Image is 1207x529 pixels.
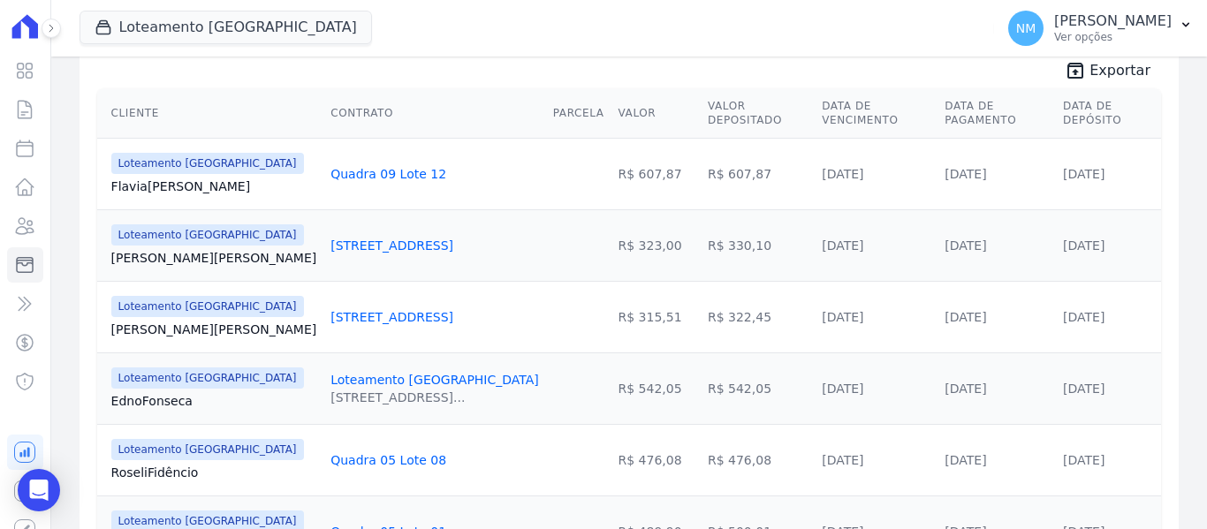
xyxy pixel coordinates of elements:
a: [DATE] [945,310,986,324]
a: unarchive Exportar [1051,60,1165,85]
a: Loteamento [GEOGRAPHIC_DATA] [330,373,539,387]
a: Quadra 09 Lote 12 [330,167,446,181]
td: R$ 542,05 [611,352,701,424]
p: Ver opções [1054,30,1172,44]
th: Data de Depósito [1056,88,1161,139]
button: NM [PERSON_NAME] Ver opções [994,4,1207,53]
span: Exportar [1089,60,1150,81]
a: [DATE] [822,310,863,324]
a: [DATE] [822,382,863,396]
td: R$ 476,08 [701,424,815,495]
a: [PERSON_NAME][PERSON_NAME] [111,321,317,338]
td: R$ 476,08 [611,424,701,495]
a: [DATE] [1063,310,1105,324]
td: R$ 607,87 [701,138,815,209]
th: Valor Depositado [701,88,815,139]
a: [DATE] [945,238,986,253]
p: [PERSON_NAME] [1054,12,1172,30]
a: [DATE] [945,382,986,396]
span: NM [1016,22,1036,34]
a: [DATE] [945,453,986,467]
a: [STREET_ADDRESS] [330,310,453,324]
a: [STREET_ADDRESS] [330,238,453,253]
td: R$ 607,87 [611,138,701,209]
td: R$ 315,51 [611,281,701,352]
button: Loteamento [GEOGRAPHIC_DATA] [80,11,372,44]
a: [DATE] [822,238,863,253]
a: [DATE] [822,167,863,181]
a: [DATE] [822,453,863,467]
a: EdnoFonseca [111,392,317,410]
div: Open Intercom Messenger [18,469,60,511]
td: R$ 542,05 [701,352,815,424]
div: [STREET_ADDRESS]... [330,389,539,406]
a: [DATE] [1063,382,1105,396]
a: [DATE] [1063,167,1105,181]
a: [DATE] [1063,453,1105,467]
td: R$ 330,10 [701,209,815,281]
th: Valor [611,88,701,139]
th: Data de Pagamento [938,88,1056,139]
a: [PERSON_NAME][PERSON_NAME] [111,249,317,267]
th: Data de Vencimento [815,88,938,139]
span: Loteamento [GEOGRAPHIC_DATA] [111,296,304,317]
a: Quadra 05 Lote 08 [330,453,446,467]
a: RoseliFidêncio [111,464,317,481]
a: [DATE] [945,167,986,181]
a: Flavia[PERSON_NAME] [111,178,317,195]
th: Cliente [97,88,324,139]
i: unarchive [1065,60,1086,81]
span: Loteamento [GEOGRAPHIC_DATA] [111,367,304,389]
td: R$ 322,45 [701,281,815,352]
span: Loteamento [GEOGRAPHIC_DATA] [111,224,304,246]
span: Loteamento [GEOGRAPHIC_DATA] [111,439,304,460]
td: R$ 323,00 [611,209,701,281]
a: [DATE] [1063,238,1105,253]
span: Loteamento [GEOGRAPHIC_DATA] [111,153,304,174]
th: Contrato [323,88,546,139]
th: Parcela [546,88,611,139]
